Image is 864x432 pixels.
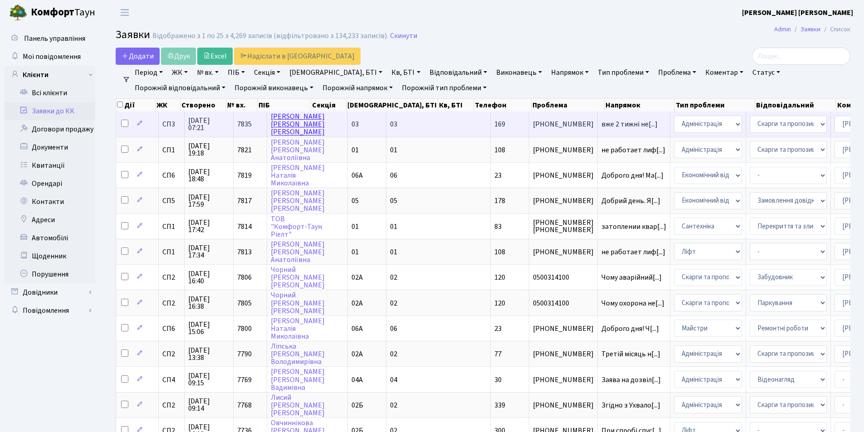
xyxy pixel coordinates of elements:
a: ПІБ [224,65,249,80]
span: не работает лиф[...] [601,247,665,257]
span: 04А [351,375,363,385]
a: ТОВ"Комфорт-ТаунРіелт" [271,214,322,239]
span: [DATE] 17:59 [188,194,229,208]
span: Заявки [116,27,150,43]
span: [PHONE_NUMBER] [533,197,594,204]
span: Третій місяць н[...] [601,349,660,359]
span: Доброго дня! Ч[...] [601,324,659,334]
span: не работает лиф[...] [601,145,665,155]
input: Пошук... [752,48,850,65]
span: 02 [390,272,397,282]
a: Чорний[PERSON_NAME][PERSON_NAME] [271,265,325,290]
th: Секція [311,99,347,112]
a: Проблема [654,65,700,80]
span: 02 [390,298,397,308]
li: Список [820,24,850,34]
a: Адреси [5,211,95,229]
a: Чорний[PERSON_NAME][PERSON_NAME] [271,291,325,316]
b: Комфорт [31,5,74,19]
a: Відповідальний [426,65,491,80]
span: 23 [494,170,502,180]
span: [PHONE_NUMBER] [533,172,594,179]
span: 108 [494,145,505,155]
span: [DATE] 13:38 [188,347,229,361]
a: [PERSON_NAME] [PERSON_NAME] [742,7,853,18]
div: Відображено з 1 по 25 з 4,269 записів (відфільтровано з 134,233 записів). [152,32,388,40]
a: Заявки [801,24,820,34]
a: Щоденник [5,247,95,265]
a: Клієнти [5,66,95,84]
span: Мої повідомлення [23,52,81,62]
span: СП2 [162,274,181,281]
span: [DATE] 19:18 [188,142,229,157]
a: Квитанції [5,156,95,175]
span: [PHONE_NUMBER] [533,402,594,409]
th: № вх. [226,99,258,112]
span: [DATE] 15:06 [188,321,229,335]
b: [PERSON_NAME] [PERSON_NAME] [742,8,853,18]
span: СП6 [162,325,181,332]
a: Заявки до КК [5,102,95,120]
span: [DATE] 17:34 [188,244,229,259]
a: Коментар [702,65,747,80]
span: [PHONE_NUMBER] [533,325,594,332]
span: 339 [494,400,505,410]
th: Проблема [532,99,605,112]
a: [PERSON_NAME]НаталіяМиколаївна [271,163,325,188]
span: [PHONE_NUMBER] [533,350,594,358]
span: 7800 [237,324,252,334]
span: Панель управління [24,34,85,44]
span: 02Б [351,400,363,410]
span: 0500314100 [533,300,594,307]
a: Admin [774,24,791,34]
span: [DATE] 09:15 [188,372,229,387]
span: 05 [390,196,397,206]
span: СП6 [162,172,181,179]
span: СП2 [162,300,181,307]
a: Порушення [5,265,95,283]
span: 01 [390,222,397,232]
span: 06 [390,324,397,334]
th: Дії [116,99,156,112]
span: 01 [351,247,359,257]
span: 30 [494,375,502,385]
a: Порожній виконавець [231,80,317,96]
span: 7817 [237,196,252,206]
img: logo.png [9,4,27,22]
span: 120 [494,272,505,282]
span: 06 [390,170,397,180]
span: [DATE] 17:42 [188,219,229,233]
span: СП1 [162,248,181,256]
a: Порожній напрямок [319,80,396,96]
span: 7805 [237,298,252,308]
th: ПІБ [258,99,311,112]
span: СП2 [162,350,181,358]
a: Контакти [5,193,95,211]
a: Повідомлення [5,301,95,320]
span: 02 [390,400,397,410]
a: [PERSON_NAME][PERSON_NAME]Анатоліївна [271,239,325,265]
th: [DEMOGRAPHIC_DATA], БТІ [347,99,438,112]
a: Документи [5,138,95,156]
span: 7813 [237,247,252,257]
span: 7806 [237,272,252,282]
a: № вх. [193,65,222,80]
th: Відповідальний [755,99,836,112]
span: 05 [351,196,359,206]
span: Добрий день. Я[...] [601,196,660,206]
nav: breadcrumb [761,20,864,39]
span: 108 [494,247,505,257]
span: 02 [390,349,397,359]
span: 169 [494,119,505,129]
span: [DATE] 18:48 [188,168,229,183]
a: [PERSON_NAME][PERSON_NAME]Анатоліївна [271,137,325,163]
a: [PERSON_NAME]НаталіяМиколаївна [271,316,325,341]
a: Excel [197,48,233,65]
span: 7835 [237,119,252,129]
button: Переключити навігацію [113,5,136,20]
span: [PHONE_NUMBER] [533,146,594,154]
span: [DATE] 16:38 [188,296,229,310]
span: 83 [494,222,502,232]
span: 7819 [237,170,252,180]
span: 7768 [237,400,252,410]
